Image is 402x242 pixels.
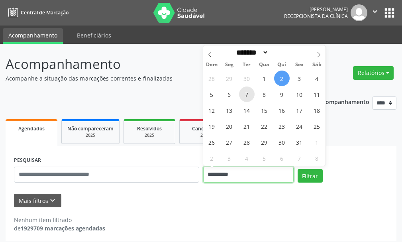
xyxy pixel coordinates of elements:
a: Central de Marcação [6,6,69,19]
i:  [371,7,379,16]
span: Outubro 21, 2025 [239,118,255,134]
span: Outubro 10, 2025 [292,87,307,102]
span: Dom [203,62,221,67]
span: Outubro 14, 2025 [239,102,255,118]
p: Ano de acompanhamento [299,96,369,106]
button: Filtrar [298,169,323,183]
div: 2025 [185,132,225,138]
span: Setembro 28, 2025 [204,71,220,86]
span: Setembro 29, 2025 [222,71,237,86]
span: Outubro 20, 2025 [222,118,237,134]
span: Recepcionista da clínica [284,13,348,20]
input: Year [269,48,295,57]
span: Outubro 8, 2025 [257,87,272,102]
a: Acompanhamento [3,28,63,44]
span: Novembro 8, 2025 [309,150,325,166]
p: Acompanhamento [6,54,279,74]
span: Novembro 6, 2025 [274,150,290,166]
span: Qua [255,62,273,67]
span: Outubro 7, 2025 [239,87,255,102]
span: Cancelados [192,125,219,132]
span: Novembro 4, 2025 [239,150,255,166]
span: Outubro 3, 2025 [292,71,307,86]
span: Outubro 2, 2025 [274,71,290,86]
button: apps [382,6,396,20]
button: Mais filtroskeyboard_arrow_down [14,194,61,208]
span: Sáb [308,62,326,67]
span: Outubro 5, 2025 [204,87,220,102]
span: Novembro 5, 2025 [257,150,272,166]
span: Outubro 26, 2025 [204,134,220,150]
span: Outubro 24, 2025 [292,118,307,134]
div: 2025 [67,132,114,138]
span: Outubro 28, 2025 [239,134,255,150]
span: Resolvidos [137,125,162,132]
span: Outubro 15, 2025 [257,102,272,118]
button: Relatórios [353,66,394,80]
span: Outubro 31, 2025 [292,134,307,150]
span: Outubro 23, 2025 [274,118,290,134]
span: Outubro 6, 2025 [222,87,237,102]
span: Outubro 17, 2025 [292,102,307,118]
span: Outubro 19, 2025 [204,118,220,134]
span: Sex [290,62,308,67]
span: Outubro 1, 2025 [257,71,272,86]
a: Beneficiários [71,28,117,42]
span: Novembro 1, 2025 [309,134,325,150]
span: Outubro 11, 2025 [309,87,325,102]
span: Setembro 30, 2025 [239,71,255,86]
strong: 1929709 marcações agendadas [21,224,105,232]
span: Seg [220,62,238,67]
button:  [367,4,382,21]
span: Novembro 3, 2025 [222,150,237,166]
label: PESQUISAR [14,154,41,167]
p: Acompanhe a situação das marcações correntes e finalizadas [6,74,279,83]
span: Novembro 7, 2025 [292,150,307,166]
span: Outubro 30, 2025 [274,134,290,150]
span: Novembro 2, 2025 [204,150,220,166]
span: Central de Marcação [21,9,69,16]
div: [PERSON_NAME] [284,6,348,13]
span: Outubro 29, 2025 [257,134,272,150]
span: Outubro 18, 2025 [309,102,325,118]
i: keyboard_arrow_down [48,196,57,205]
span: Outubro 27, 2025 [222,134,237,150]
span: Outubro 4, 2025 [309,71,325,86]
select: Month [234,48,269,57]
span: Outubro 25, 2025 [309,118,325,134]
span: Outubro 22, 2025 [257,118,272,134]
img: img [351,4,367,21]
span: Não compareceram [67,125,114,132]
span: Outubro 9, 2025 [274,87,290,102]
span: Outubro 16, 2025 [274,102,290,118]
div: de [14,224,105,232]
span: Agendados [18,125,45,132]
span: Outubro 12, 2025 [204,102,220,118]
div: 2025 [129,132,169,138]
span: Qui [273,62,290,67]
div: Nenhum item filtrado [14,216,105,224]
span: Outubro 13, 2025 [222,102,237,118]
span: Ter [238,62,255,67]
